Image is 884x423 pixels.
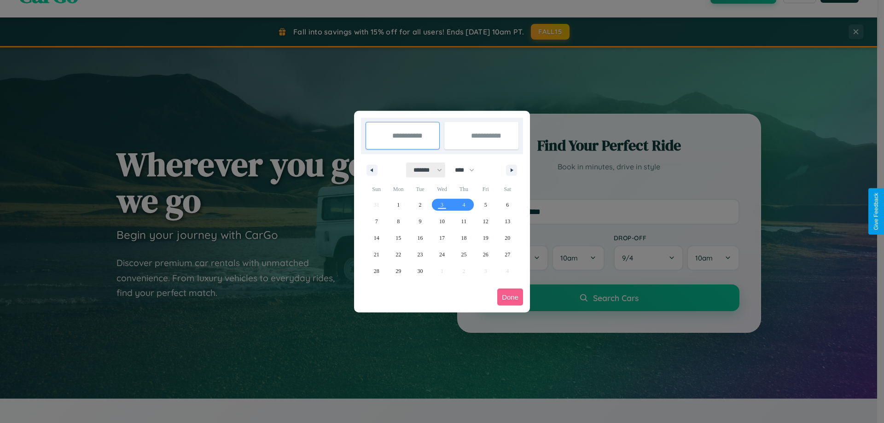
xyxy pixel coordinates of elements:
span: 27 [505,246,510,263]
span: 1 [397,197,400,213]
span: 25 [461,246,466,263]
span: 13 [505,213,510,230]
button: 11 [453,213,475,230]
button: 6 [497,197,518,213]
span: 23 [418,246,423,263]
button: 5 [475,197,496,213]
span: 6 [506,197,509,213]
span: 28 [374,263,379,279]
button: 23 [409,246,431,263]
button: 25 [453,246,475,263]
button: 17 [431,230,453,246]
span: 26 [483,246,489,263]
span: 7 [375,213,378,230]
span: Sat [497,182,518,197]
button: 29 [387,263,409,279]
button: 14 [366,230,387,246]
span: 4 [462,197,465,213]
button: 18 [453,230,475,246]
span: 19 [483,230,489,246]
span: 16 [418,230,423,246]
button: 8 [387,213,409,230]
button: 1 [387,197,409,213]
button: 26 [475,246,496,263]
span: 22 [395,246,401,263]
button: 15 [387,230,409,246]
span: 20 [505,230,510,246]
button: 12 [475,213,496,230]
span: 30 [418,263,423,279]
span: Fri [475,182,496,197]
button: 7 [366,213,387,230]
button: 22 [387,246,409,263]
button: 16 [409,230,431,246]
span: Wed [431,182,453,197]
span: 15 [395,230,401,246]
button: 19 [475,230,496,246]
button: 13 [497,213,518,230]
button: 2 [409,197,431,213]
span: 3 [441,197,443,213]
button: 9 [409,213,431,230]
span: 17 [439,230,445,246]
span: 14 [374,230,379,246]
span: 18 [461,230,466,246]
button: 4 [453,197,475,213]
button: 20 [497,230,518,246]
span: Mon [387,182,409,197]
button: 10 [431,213,453,230]
button: 3 [431,197,453,213]
span: 11 [461,213,467,230]
button: 27 [497,246,518,263]
span: 12 [483,213,489,230]
button: 28 [366,263,387,279]
span: Tue [409,182,431,197]
span: 24 [439,246,445,263]
span: 9 [419,213,422,230]
span: 10 [439,213,445,230]
div: Give Feedback [873,193,879,230]
span: 8 [397,213,400,230]
span: 29 [395,263,401,279]
span: Sun [366,182,387,197]
button: 24 [431,246,453,263]
span: Thu [453,182,475,197]
button: 30 [409,263,431,279]
span: 21 [374,246,379,263]
span: 5 [484,197,487,213]
button: Done [497,289,523,306]
span: 2 [419,197,422,213]
button: 21 [366,246,387,263]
